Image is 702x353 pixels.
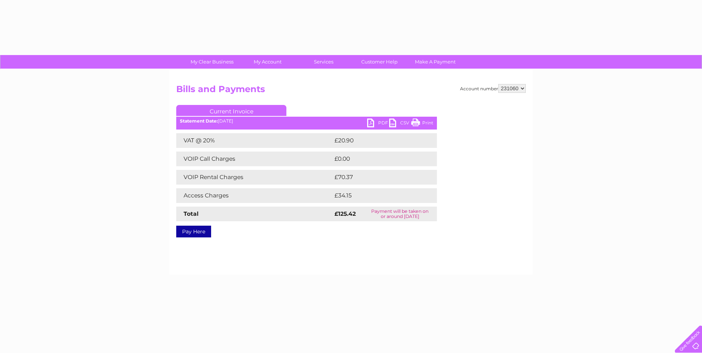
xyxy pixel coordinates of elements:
[176,152,333,166] td: VOIP Call Charges
[176,133,333,148] td: VAT @ 20%
[176,119,437,124] div: [DATE]
[367,119,389,129] a: PDF
[176,84,526,98] h2: Bills and Payments
[180,118,218,124] b: Statement Date:
[333,152,420,166] td: £0.00
[411,119,433,129] a: Print
[333,170,422,185] td: £70.37
[182,55,242,69] a: My Clear Business
[460,84,526,93] div: Account number
[176,105,286,116] a: Current Invoice
[184,210,199,217] strong: Total
[176,170,333,185] td: VOIP Rental Charges
[349,55,410,69] a: Customer Help
[405,55,466,69] a: Make A Payment
[293,55,354,69] a: Services
[363,207,437,221] td: Payment will be taken on or around [DATE]
[333,188,421,203] td: £34.15
[238,55,298,69] a: My Account
[334,210,356,217] strong: £125.42
[333,133,423,148] td: £20.90
[176,226,211,237] a: Pay Here
[176,188,333,203] td: Access Charges
[389,119,411,129] a: CSV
